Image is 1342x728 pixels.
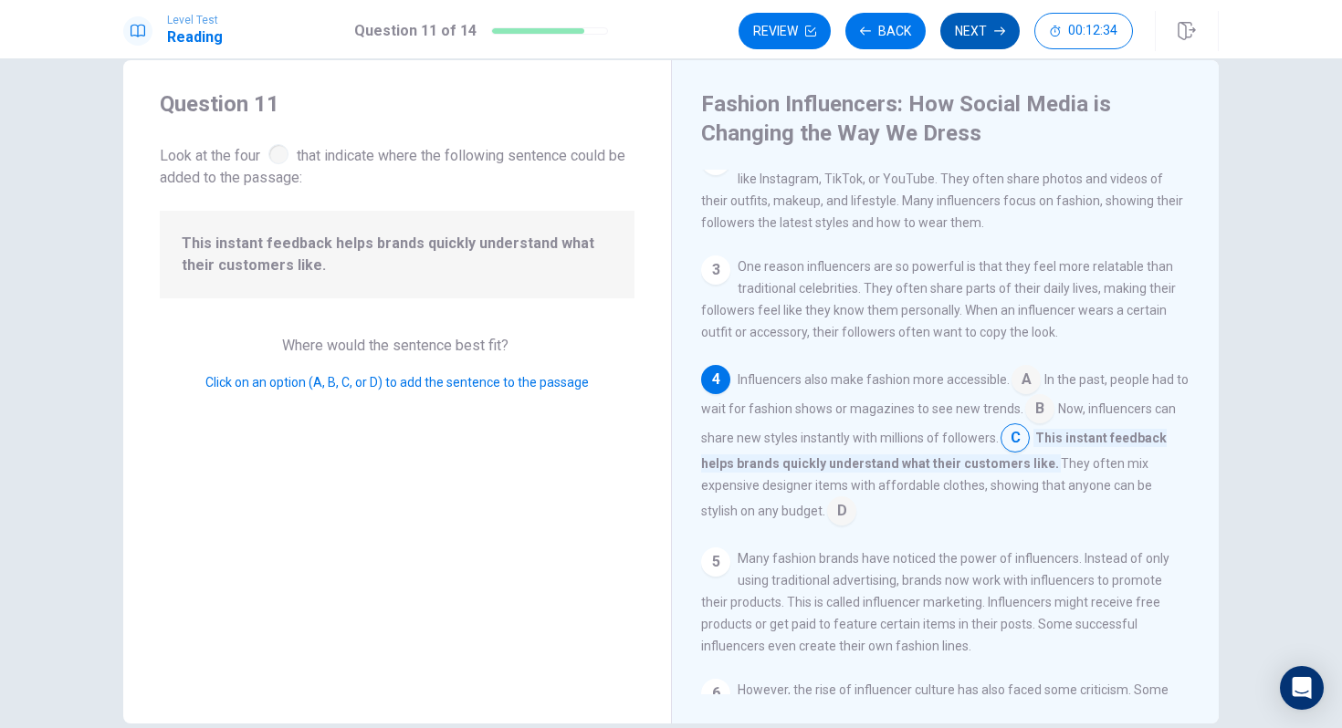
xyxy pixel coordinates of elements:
[940,13,1020,49] button: Next
[1068,24,1117,38] span: 00:12:34
[701,259,1176,339] span: One reason influencers are so powerful is that they feel more relatable than traditional celebrit...
[701,547,730,577] div: 5
[182,233,613,276] span: This instant feedback helps brands quickly understand what their customers like.
[701,255,730,285] div: 3
[1280,666,1324,710] div: Open Intercom Messenger
[160,89,634,119] h4: Question 11
[205,375,589,390] span: Click on an option (A, B, C, or D) to add the sentence to the passage
[1001,423,1030,452] span: C
[167,14,223,26] span: Level Test
[701,551,1169,653] span: Many fashion brands have noticed the power of influencers. Instead of only using traditional adve...
[701,679,730,708] div: 6
[701,365,730,394] div: 4
[1034,13,1133,49] button: 00:12:34
[354,20,477,42] h1: Question 11 of 14
[845,13,926,49] button: Back
[160,140,634,189] span: Look at the four that indicate where the following sentence could be added to the passage:
[1012,365,1041,394] span: A
[827,496,856,525] span: D
[738,372,1010,387] span: Influencers also make fashion more accessible.
[167,26,223,48] h1: Reading
[739,13,831,49] button: Review
[1025,394,1054,423] span: B
[282,337,512,354] span: Where would the sentence best fit?
[701,89,1185,148] h4: Fashion Influencers: How Social Media is Changing the Way We Dress
[701,456,1152,518] span: They often mix expensive designer items with affordable clothes, showing that anyone can be styli...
